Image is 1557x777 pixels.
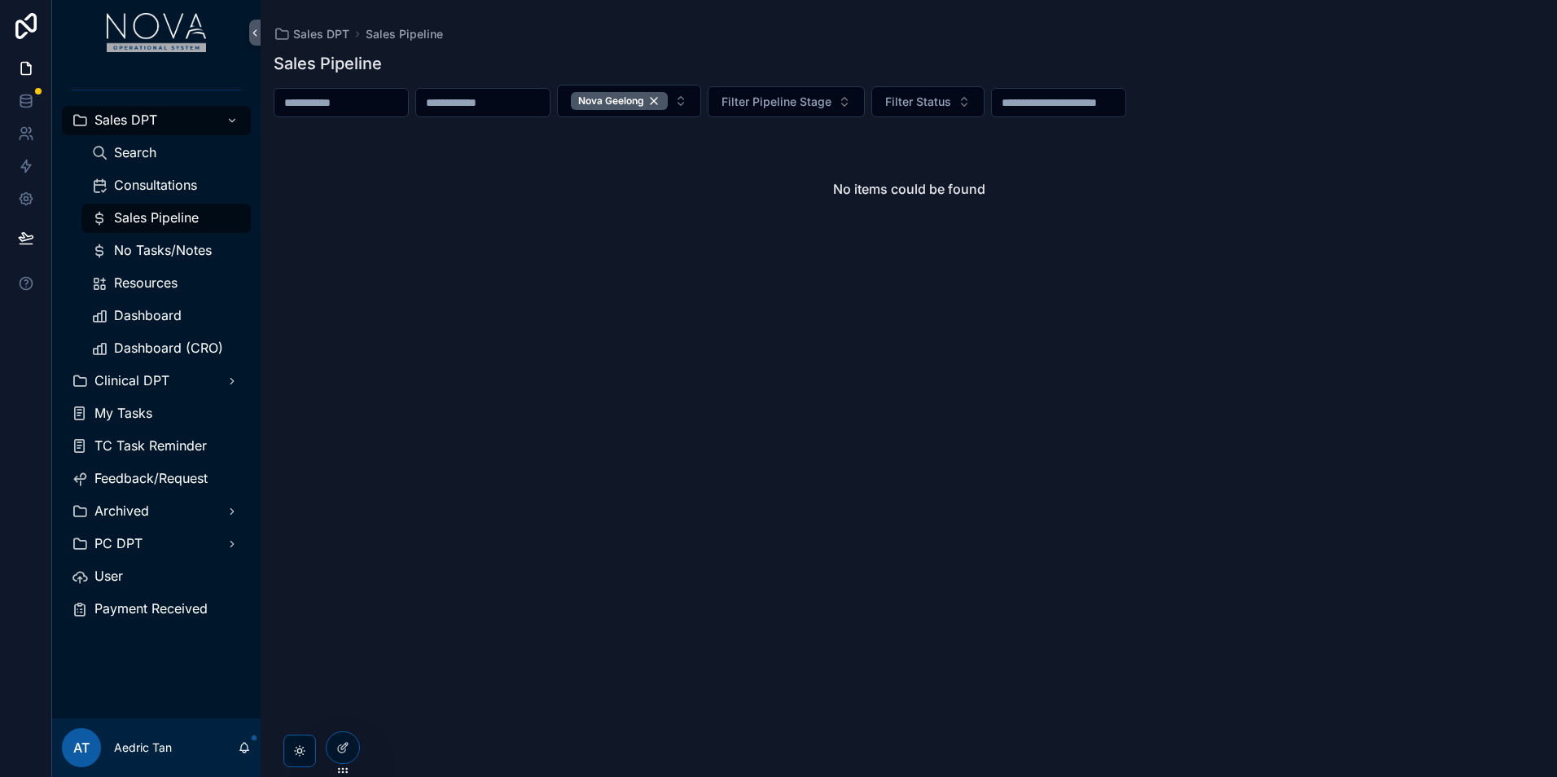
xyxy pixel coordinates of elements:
[366,26,443,42] a: Sales Pipeline
[708,86,865,117] button: Select Button
[114,177,197,194] span: Consultations
[94,470,208,487] span: Feedback/Request
[833,179,985,199] h2: No items could be found
[62,464,251,494] a: Feedback/Request
[52,65,261,645] div: scrollable content
[62,106,251,135] a: Sales DPT
[293,26,349,42] span: Sales DPT
[62,529,251,559] a: PC DPT
[94,405,152,422] span: My Tasks
[94,112,157,129] span: Sales DPT
[571,92,668,110] button: Unselect NOVA_GEELONG
[62,497,251,526] a: Archived
[107,13,207,52] img: App logo
[81,204,251,233] a: Sales Pipeline
[81,269,251,298] a: Resources
[81,236,251,266] a: No Tasks/Notes
[114,242,212,259] span: No Tasks/Notes
[94,437,207,454] span: TC Task Reminder
[62,595,251,624] a: Payment Received
[557,85,701,117] button: Select Button
[114,144,156,161] span: Search
[571,92,668,110] div: Nova Geelong
[94,372,169,389] span: Clinical DPT
[81,301,251,331] a: Dashboard
[62,367,251,396] a: Clinical DPT
[885,94,951,110] span: Filter Status
[94,535,143,552] span: PC DPT
[114,274,178,292] span: Resources
[94,568,123,585] span: User
[114,340,223,357] span: Dashboard (CRO)
[114,740,172,756] p: Aedric Tan
[114,307,182,324] span: Dashboard
[73,738,90,757] span: AT
[62,432,251,461] a: TC Task Reminder
[62,399,251,428] a: My Tasks
[721,94,831,110] span: Filter Pipeline Stage
[114,209,199,226] span: Sales Pipeline
[274,52,382,75] h1: Sales Pipeline
[94,503,149,520] span: Archived
[62,562,251,591] a: User
[81,138,251,168] a: Search
[871,86,985,117] button: Select Button
[81,171,251,200] a: Consultations
[94,600,208,617] span: Payment Received
[81,334,251,363] a: Dashboard (CRO)
[274,26,349,42] a: Sales DPT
